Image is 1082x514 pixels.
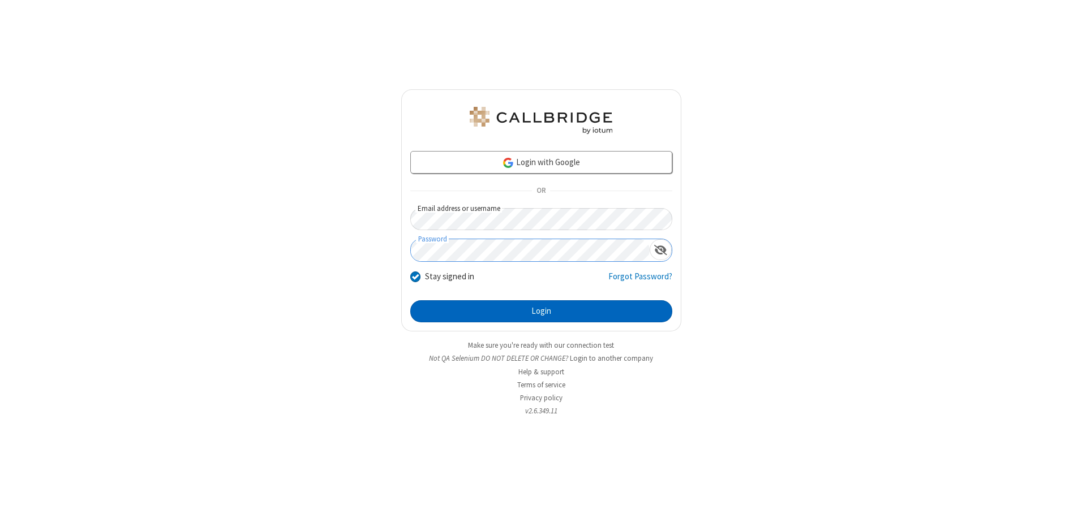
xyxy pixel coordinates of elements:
a: Forgot Password? [608,270,672,292]
div: Show password [650,239,672,260]
button: Login to another company [570,353,653,364]
a: Privacy policy [520,393,563,403]
input: Password [411,239,650,261]
li: v2.6.349.11 [401,405,681,416]
img: QA Selenium DO NOT DELETE OR CHANGE [467,107,615,134]
span: OR [532,183,550,199]
img: google-icon.png [502,157,514,169]
label: Stay signed in [425,270,474,283]
a: Help & support [518,367,564,377]
a: Login with Google [410,151,672,174]
a: Terms of service [517,380,565,390]
li: Not QA Selenium DO NOT DELETE OR CHANGE? [401,353,681,364]
a: Make sure you're ready with our connection test [468,340,614,350]
input: Email address or username [410,208,672,230]
button: Login [410,300,672,323]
